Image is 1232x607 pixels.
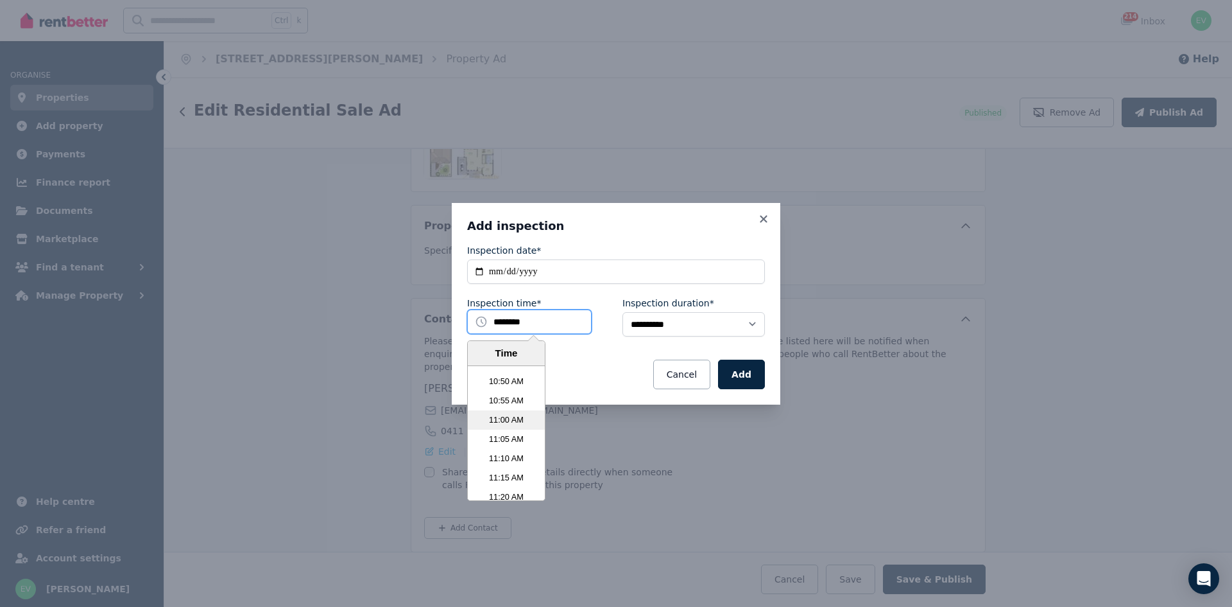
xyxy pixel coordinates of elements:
label: Inspection time* [467,297,541,310]
ul: Time [468,366,545,500]
div: Open Intercom Messenger [1188,563,1219,594]
li: 11:10 AM [468,449,545,468]
button: Add [718,360,765,389]
li: 11:00 AM [468,410,545,430]
li: 10:55 AM [468,391,545,410]
h3: Add inspection [467,218,765,234]
label: Inspection date* [467,244,541,257]
li: 11:15 AM [468,468,545,488]
div: Time [471,346,542,361]
label: Inspection duration* [622,297,714,310]
button: Cancel [653,360,710,389]
li: 10:50 AM [468,372,545,391]
li: 11:20 AM [468,488,545,507]
li: 11:05 AM [468,430,545,449]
